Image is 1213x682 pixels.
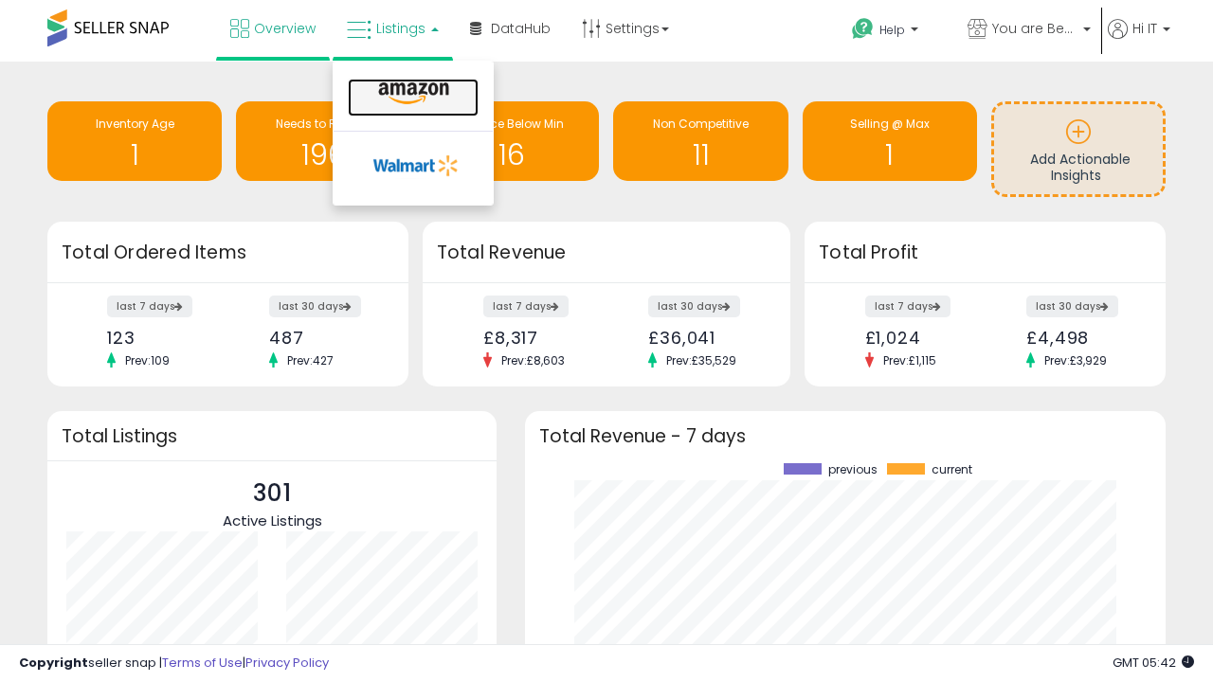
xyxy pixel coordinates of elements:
h3: Total Revenue [437,240,776,266]
div: £4,498 [1026,328,1132,348]
span: current [932,463,972,476]
div: £1,024 [865,328,971,348]
h1: 1 [812,139,968,170]
a: Inventory Age 1 [47,101,222,181]
span: Non Competitive [653,116,749,132]
div: £36,041 [648,328,757,348]
span: Help [879,22,905,38]
span: Needs to Reprice [276,116,371,132]
h3: Total Listings [62,429,482,443]
i: Get Help [851,17,875,41]
span: Prev: £1,115 [874,352,946,368]
div: 123 [107,328,213,348]
div: £8,317 [483,328,592,348]
span: Hi IT [1132,19,1157,38]
a: BB Price Below Min 16 [425,101,599,181]
label: last 7 days [483,296,569,317]
span: DataHub [491,19,551,38]
span: Prev: 427 [278,352,343,368]
h1: 196 [245,139,401,170]
a: Hi IT [1108,19,1170,62]
span: Active Listings [223,511,322,530]
span: Inventory Age [96,116,174,132]
a: Help [837,3,950,62]
span: previous [828,463,878,476]
label: last 7 days [107,296,192,317]
label: last 30 days [1026,296,1118,317]
div: seller snap | | [19,655,329,673]
a: Needs to Reprice 196 [236,101,410,181]
span: Add Actionable Insights [1030,150,1131,186]
span: Overview [254,19,316,38]
div: 487 [269,328,375,348]
span: Prev: 109 [116,352,179,368]
span: You are Beautiful ([GEOGRAPHIC_DATA]) [992,19,1077,38]
a: Privacy Policy [245,654,329,672]
h3: Total Profit [819,240,1151,266]
h3: Total Ordered Items [62,240,394,266]
h1: 11 [623,139,778,170]
a: Selling @ Max 1 [803,101,977,181]
p: 301 [223,476,322,511]
span: Selling @ Max [850,116,930,132]
span: Prev: £35,529 [657,352,746,368]
h1: 1 [57,139,212,170]
label: last 30 days [269,296,361,317]
a: Add Actionable Insights [994,104,1163,194]
a: Terms of Use [162,654,243,672]
strong: Copyright [19,654,88,672]
span: Listings [376,19,425,38]
span: 2025-10-6 05:42 GMT [1113,654,1194,672]
h1: 16 [434,139,589,170]
label: last 30 days [648,296,740,317]
a: Non Competitive 11 [613,101,788,181]
label: last 7 days [865,296,950,317]
h3: Total Revenue - 7 days [539,429,1151,443]
span: BB Price Below Min [460,116,564,132]
span: Prev: £3,929 [1035,352,1116,368]
span: Prev: £8,603 [492,352,574,368]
